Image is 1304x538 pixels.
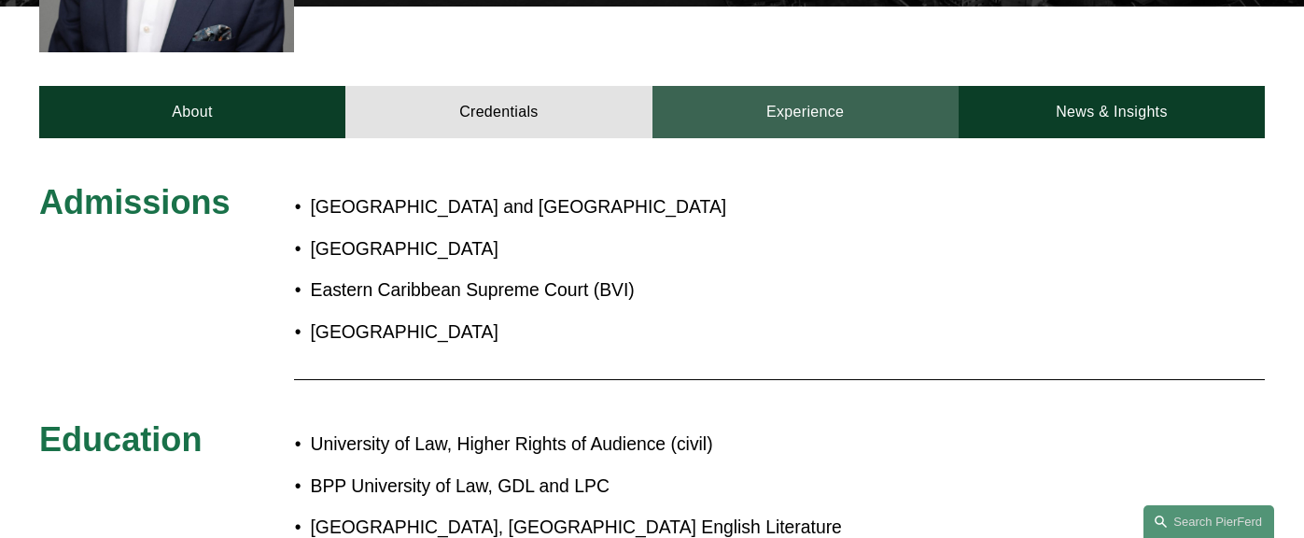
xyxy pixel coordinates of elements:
a: News & Insights [959,86,1265,138]
p: University of Law, Higher Rights of Audience (civil) [310,428,1111,460]
p: [GEOGRAPHIC_DATA] [310,233,753,265]
p: Eastern Caribbean Supreme Court (BVI) [310,274,753,306]
a: Search this site [1143,505,1274,538]
a: About [39,86,345,138]
p: [GEOGRAPHIC_DATA] [310,316,753,348]
a: Credentials [345,86,652,138]
span: Admissions [39,183,231,221]
p: BPP University of Law, GDL and LPC [310,470,1111,503]
span: Education [39,420,203,459]
p: [GEOGRAPHIC_DATA] and [GEOGRAPHIC_DATA] [310,191,753,223]
a: Experience [652,86,959,138]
